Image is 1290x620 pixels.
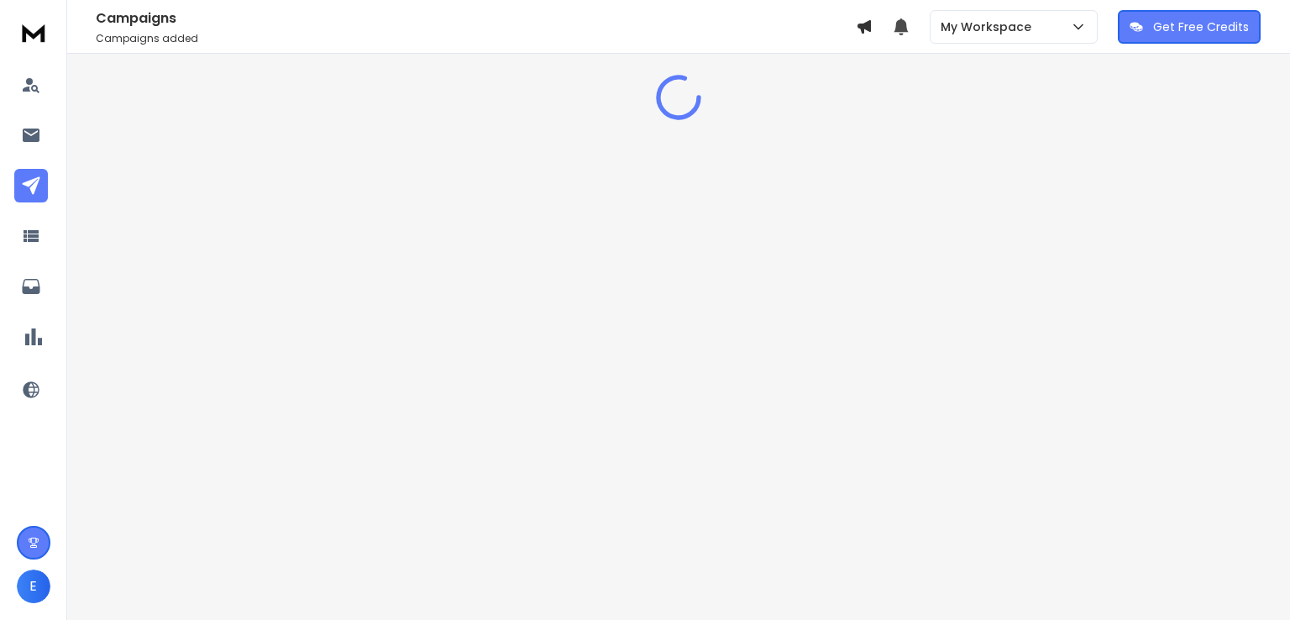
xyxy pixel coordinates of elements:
p: My Workspace [941,18,1038,35]
button: E [17,570,50,603]
p: Get Free Credits [1153,18,1249,35]
p: Campaigns added [96,32,856,45]
button: Get Free Credits [1118,10,1261,44]
img: logo [17,17,50,48]
h1: Campaigns [96,8,856,29]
